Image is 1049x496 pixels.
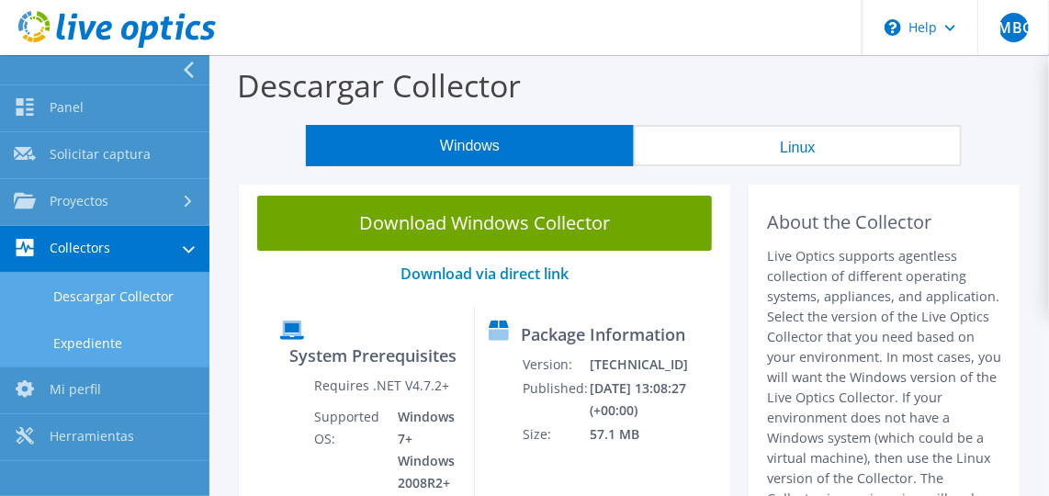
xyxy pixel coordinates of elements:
td: [DATE] 13:08:27 (+00:00) [589,377,722,423]
button: Windows [306,125,634,166]
td: Supported OS: [314,405,384,495]
a: Download Windows Collector [257,196,712,251]
svg: \n [885,19,901,36]
td: Windows 7+ Windows 2008R2+ [384,405,460,495]
label: System Prerequisites [289,346,457,365]
td: Version: [522,353,589,377]
span: JMBG [999,13,1029,42]
label: Requires .NET V4.7.2+ [315,377,450,395]
label: Descargar Collector [237,64,521,107]
label: Package Information [521,325,685,344]
td: Published: [522,377,589,423]
td: [TECHNICAL_ID] [589,353,722,377]
h2: About the Collector [767,211,1001,233]
button: Linux [634,125,962,166]
a: Download via direct link [400,264,569,284]
td: 57.1 MB [589,423,722,446]
td: Size: [522,423,589,446]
